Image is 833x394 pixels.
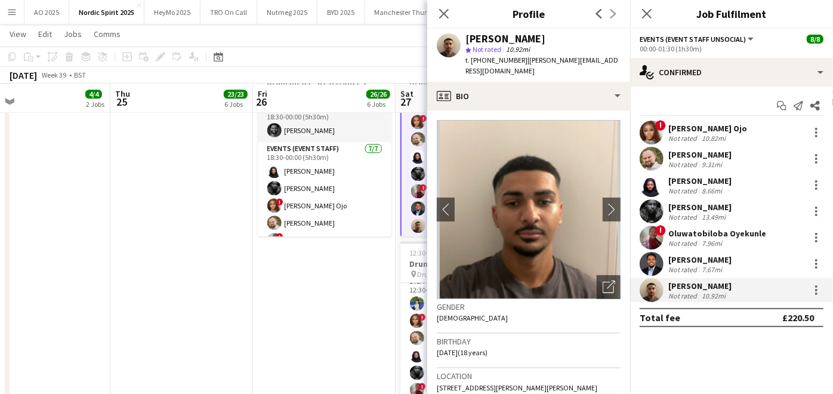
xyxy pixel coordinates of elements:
[366,90,390,98] span: 26/26
[258,60,391,236] app-job-card: 18:30-00:00 (5h30m) (Sat)8/8Drumsheds - Resistance 1 Drumsheds - Resistance 12 RolesEvents (Event...
[437,313,508,322] span: [DEMOGRAPHIC_DATA]
[258,142,391,287] app-card-role: Events (Event Staff)7/718:30-00:00 (5h30m)[PERSON_NAME][PERSON_NAME]![PERSON_NAME] Ojo[PERSON_NAM...
[276,233,283,240] span: !
[115,88,130,99] span: Thu
[257,1,317,24] button: Nutmeg 2025
[39,70,69,79] span: Week 39
[699,134,728,143] div: 10.82mi
[465,33,545,44] div: [PERSON_NAME]
[668,186,699,195] div: Not rated
[400,60,534,236] app-job-card: 00:00-01:30 (1h30m)8/8Drumsheds - Resistance 1 Drumsheds - Resistance 12 RolesEvents (Event Manag...
[655,120,666,131] span: !
[200,1,257,24] button: TRO On Call
[420,184,427,191] span: !
[668,123,747,134] div: [PERSON_NAME] Ojo
[807,35,823,44] span: 8/8
[224,100,247,109] div: 6 Jobs
[504,45,532,54] span: 10.92mi
[420,115,427,122] span: !
[437,371,621,381] h3: Location
[10,29,26,39] span: View
[437,120,621,299] img: Crew avatar or photo
[94,29,121,39] span: Comms
[410,248,462,257] span: 12:30-23:30 (11h)
[367,100,390,109] div: 6 Jobs
[5,26,31,42] a: View
[473,45,501,54] span: Not rated
[419,313,426,321] span: !
[419,383,426,390] span: !
[85,90,102,98] span: 4/4
[437,383,597,392] span: [STREET_ADDRESS][PERSON_NAME][PERSON_NAME]
[256,95,267,109] span: 26
[400,258,534,269] h3: Drumsheds - Resistance 2
[258,88,267,99] span: Fri
[597,275,621,299] div: Open photos pop-in
[64,29,82,39] span: Jobs
[74,70,86,79] div: BST
[89,26,125,42] a: Comms
[465,56,527,64] span: t. [PHONE_NUMBER]
[427,82,630,110] div: Bio
[668,228,766,239] div: Oluwatobiloba Oyekunle
[224,90,248,98] span: 23/23
[418,270,496,279] span: Drumsheds - Resistance 2
[699,239,724,248] div: 7.96mi
[668,149,732,160] div: [PERSON_NAME]
[640,35,755,44] button: Events (Event Staff Unsocial)
[400,88,414,99] span: Sat
[668,160,699,169] div: Not rated
[668,213,699,221] div: Not rated
[668,291,699,300] div: Not rated
[144,1,200,24] button: HeyMo 2025
[427,6,630,21] h3: Profile
[668,176,732,186] div: [PERSON_NAME]
[10,69,37,81] div: [DATE]
[258,101,391,142] app-card-role: Events (Event Manager)1/118:30-00:00 (5h30m)[PERSON_NAME]
[69,1,144,24] button: Nordic Spirit 2025
[640,312,680,324] div: Total fee
[59,26,87,42] a: Jobs
[699,291,728,300] div: 10.92mi
[276,198,283,205] span: !
[668,281,732,291] div: [PERSON_NAME]
[38,29,52,39] span: Edit
[699,213,728,221] div: 13.49mi
[113,95,130,109] span: 25
[365,1,464,24] button: Manchester Thunder 2025
[699,265,724,274] div: 7.67mi
[465,56,618,75] span: | [PERSON_NAME][EMAIL_ADDRESS][DOMAIN_NAME]
[437,301,621,312] h3: Gender
[640,44,823,53] div: 00:00-01:30 (1h30m)
[86,100,104,109] div: 2 Jobs
[668,265,699,274] div: Not rated
[33,26,57,42] a: Edit
[437,348,488,357] span: [DATE] (18 years)
[699,160,724,169] div: 9.31mi
[24,1,69,24] button: AO 2025
[655,225,666,236] span: !
[400,92,534,239] app-card-role: Events (Event Staff Unsocial)7/700:00-01:30 (1h30m)![PERSON_NAME] Ojo[PERSON_NAME][PERSON_NAME][P...
[668,254,732,265] div: [PERSON_NAME]
[437,336,621,347] h3: Birthday
[668,239,699,248] div: Not rated
[317,1,365,24] button: BYD 2025
[640,35,746,44] span: Events (Event Staff Unsocial)
[630,6,833,21] h3: Job Fulfilment
[630,58,833,87] div: Confirmed
[668,202,732,213] div: [PERSON_NAME]
[399,95,414,109] span: 27
[668,134,699,143] div: Not rated
[782,312,814,324] div: £220.50
[699,186,724,195] div: 8.66mi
